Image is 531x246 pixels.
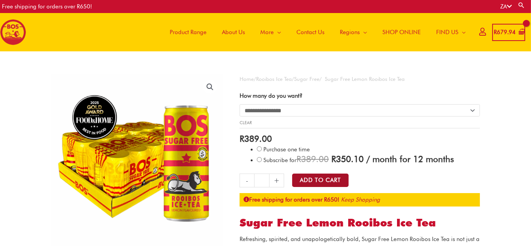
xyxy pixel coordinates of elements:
[289,13,332,51] a: Contact Us
[331,154,364,164] span: 350.10
[170,21,207,44] span: Product Range
[494,29,516,36] bdi: 679.94
[240,216,480,230] h1: Sugar Free Lemon Rooibos Ice Tea
[162,13,214,51] a: Product Range
[243,196,339,203] strong: Free shipping for orders over R650!
[500,3,512,10] a: ZA
[203,80,217,94] a: View full-screen image gallery
[436,21,458,44] span: FIND US
[294,76,319,82] a: Sugar Free
[494,29,497,36] span: R
[331,154,336,164] span: R
[240,133,272,144] bdi: 389.00
[296,21,324,44] span: Contact Us
[341,196,380,203] a: Keep Shopping
[240,74,480,84] nav: Breadcrumb
[382,21,421,44] span: SHOP ONLINE
[240,133,244,144] span: R
[240,92,303,99] label: How many do you want?
[270,174,284,187] a: +
[257,157,262,162] input: Subscribe for / month for 12 months
[340,21,360,44] span: Regions
[222,21,245,44] span: About Us
[492,24,525,41] a: View Shopping Cart, 3 items
[260,21,274,44] span: More
[366,154,454,164] span: / month for 12 months
[296,154,301,164] span: R
[156,13,473,51] nav: Site Navigation
[240,174,254,187] a: -
[256,76,292,82] a: Rooibos Ice Tea
[332,13,375,51] a: Regions
[292,174,349,187] button: Add to Cart
[296,154,329,164] span: 389.00
[263,146,310,153] span: Purchase one time
[253,13,289,51] a: More
[375,13,428,51] a: SHOP ONLINE
[214,13,253,51] a: About Us
[240,120,252,125] a: Clear options
[257,146,262,151] input: Purchase one time
[240,76,254,82] a: Home
[254,174,269,187] input: Product quantity
[518,2,525,9] a: Search button
[263,157,454,164] span: Subscribe for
